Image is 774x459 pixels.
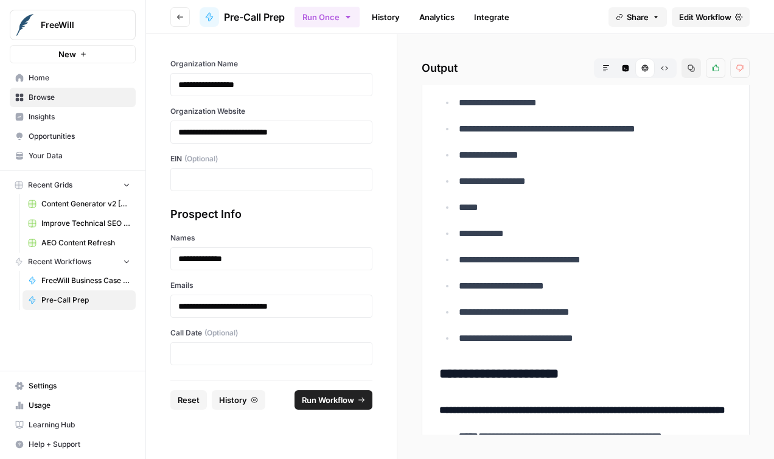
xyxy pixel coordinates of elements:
a: History [364,7,407,27]
a: Home [10,68,136,88]
a: Improve Technical SEO for Page [23,214,136,233]
button: Recent Workflows [10,253,136,271]
a: Settings [10,376,136,396]
span: Share [627,11,649,23]
span: Pre-Call Prep [224,10,285,24]
button: Help + Support [10,435,136,454]
button: Reset [170,390,207,410]
label: Organization Website [170,106,372,117]
label: Organization Name [170,58,372,69]
span: Edit Workflow [679,11,731,23]
span: Help + Support [29,439,130,450]
label: EIN [170,153,372,164]
span: (Optional) [184,153,218,164]
a: Insights [10,107,136,127]
button: Share [608,7,667,27]
span: AEO Content Refresh [41,237,130,248]
img: FreeWill Logo [14,14,36,36]
button: Workspace: FreeWill [10,10,136,40]
a: Integrate [467,7,517,27]
a: Learning Hub [10,415,136,435]
a: Content Generator v2 [DRAFT] Test [23,194,136,214]
label: Emails [170,280,372,291]
span: Run Workflow [302,394,354,406]
span: Opportunities [29,131,130,142]
span: FreeWill [41,19,114,31]
a: Edit Workflow [672,7,750,27]
span: (Optional) [204,328,238,338]
label: Names [170,233,372,244]
span: Reset [178,394,200,406]
span: Pre-Call Prep [41,295,130,306]
button: Recent Grids [10,176,136,194]
span: Content Generator v2 [DRAFT] Test [41,198,130,209]
span: Improve Technical SEO for Page [41,218,130,229]
a: Pre-Call Prep [200,7,285,27]
button: Run Once [295,7,360,27]
a: Browse [10,88,136,107]
a: Opportunities [10,127,136,146]
div: Prospect Info [170,206,372,223]
a: AEO Content Refresh [23,233,136,253]
a: Pre-Call Prep [23,290,136,310]
button: Run Workflow [295,390,372,410]
span: FreeWill Business Case Generator v2 [41,275,130,286]
span: Learning Hub [29,419,130,430]
a: Usage [10,396,136,415]
a: Analytics [412,7,462,27]
label: Call Date [170,328,372,338]
span: Insights [29,111,130,122]
span: Home [29,72,130,83]
a: Your Data [10,146,136,166]
span: Usage [29,400,130,411]
span: Settings [29,380,130,391]
button: History [212,390,265,410]
span: Recent Workflows [28,256,91,267]
span: Browse [29,92,130,103]
span: New [58,48,76,60]
h2: Output [422,58,750,78]
button: New [10,45,136,63]
a: FreeWill Business Case Generator v2 [23,271,136,290]
span: Recent Grids [28,180,72,191]
span: Your Data [29,150,130,161]
span: History [219,394,247,406]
